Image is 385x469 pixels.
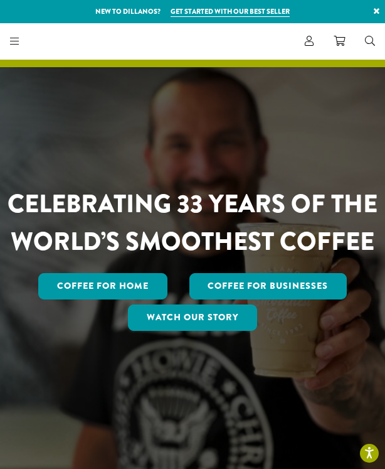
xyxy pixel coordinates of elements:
a: Watch Our Story [128,305,257,331]
h1: CELEBRATING 33 YEARS OF THE WORLD’S SMOOTHEST COFFEE [6,185,379,261]
a: Coffee for Home [38,273,167,299]
a: Coffee For Businesses [189,273,347,299]
a: Search [355,31,385,51]
a: Get started with our best seller [171,6,290,17]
